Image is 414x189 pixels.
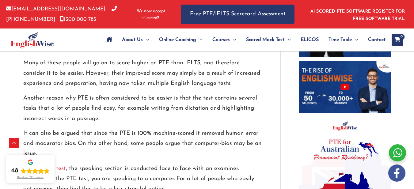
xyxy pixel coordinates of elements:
span: Online Coaching [159,29,196,51]
nav: Site Navigation: Main Menu [102,29,386,51]
span: Time Table [329,29,352,51]
span: Courses [212,29,230,51]
a: [EMAIL_ADDRESS][DOMAIN_NAME] [6,6,105,12]
span: Scored Mock Test [246,29,284,51]
span: About Us [122,29,143,51]
div: 4.8 [11,167,18,175]
div: Read our 723 reviews [17,176,44,179]
a: Online CoachingMenu Toggle [154,29,207,51]
span: We now accept [137,8,165,14]
div: Rating: 4.8 out of 5 [11,167,50,175]
img: cropped-ew-logo [11,32,54,48]
a: Scored Mock TestMenu Toggle [241,29,296,51]
a: View Shopping Cart, empty [392,34,403,46]
p: Many of these people will go on to score higher on PTE than IELTS, and therefore consider it to b... [23,58,262,89]
span: Menu Toggle [352,29,358,51]
span: Menu Toggle [143,29,149,51]
a: Time TableMenu Toggle [324,29,363,51]
a: 1300 000 783 [60,17,96,22]
img: white-facebook.png [388,164,405,182]
a: ELICOS [296,29,324,51]
span: Contact [368,29,386,51]
span: Menu Toggle [230,29,236,51]
span: Menu Toggle [284,29,291,51]
span: Menu Toggle [196,29,203,51]
img: Afterpay-Logo [142,16,159,19]
a: About UsMenu Toggle [117,29,154,51]
a: CoursesMenu Toggle [207,29,241,51]
a: Free PTE/IELTS Scorecard Assessment [181,5,294,24]
a: [PHONE_NUMBER] [6,6,117,22]
span: ELICOS [301,29,319,51]
a: AI SCORED PTE SOFTWARE REGISTER FOR FREE SOFTWARE TRIAL [310,9,405,21]
a: Contact [363,29,386,51]
aside: Header Widget 1 [307,4,408,24]
p: Another reason why PTE is often considered to be easier is that the test contains several tasks t... [23,93,262,124]
p: It can also be argued that since the PTE is 100% machine-scored it removed human error and modera... [23,128,262,159]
